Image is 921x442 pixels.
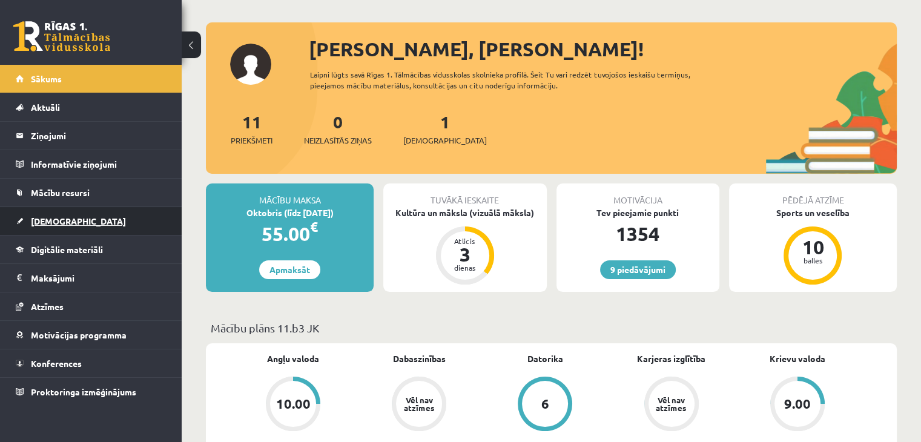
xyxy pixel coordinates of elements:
div: Pēdējā atzīme [729,183,897,206]
div: dienas [447,264,483,271]
p: Mācību plāns 11.b3 JK [211,320,892,336]
div: Sports un veselība [729,206,897,219]
a: Rīgas 1. Tālmācības vidusskola [13,21,110,51]
span: Konferences [31,358,82,369]
div: balles [794,257,831,264]
a: Maksājumi [16,264,167,292]
a: Sports un veselība 10 balles [729,206,897,286]
a: Sākums [16,65,167,93]
a: Atzīmes [16,292,167,320]
div: 9.00 [784,397,811,411]
span: [DEMOGRAPHIC_DATA] [403,134,487,147]
a: [DEMOGRAPHIC_DATA] [16,207,167,235]
a: Vēl nav atzīmes [356,377,482,434]
div: Kultūra un māksla (vizuālā māksla) [383,206,546,219]
span: [DEMOGRAPHIC_DATA] [31,216,126,226]
span: Sākums [31,73,62,84]
div: 55.00 [206,219,374,248]
div: [PERSON_NAME], [PERSON_NAME]! [309,35,897,64]
a: 9.00 [734,377,860,434]
a: Apmaksāt [259,260,320,279]
a: Karjeras izglītība [637,352,705,365]
div: Tev pieejamie punkti [556,206,719,219]
a: Aktuāli [16,93,167,121]
a: Proktoringa izmēģinājums [16,378,167,406]
a: Angļu valoda [267,352,319,365]
span: € [310,218,318,236]
span: Digitālie materiāli [31,244,103,255]
div: 6 [541,397,549,411]
a: 9 piedāvājumi [600,260,676,279]
div: 3 [447,245,483,264]
div: 1354 [556,219,719,248]
a: 10.00 [230,377,356,434]
span: Atzīmes [31,301,64,312]
a: Motivācijas programma [16,321,167,349]
div: Vēl nav atzīmes [402,396,436,412]
a: Informatīvie ziņojumi [16,150,167,178]
a: Krievu valoda [770,352,825,365]
span: Mācību resursi [31,187,90,198]
a: Dabaszinības [393,352,446,365]
span: Neizlasītās ziņas [304,134,372,147]
span: Aktuāli [31,102,60,113]
a: 0Neizlasītās ziņas [304,111,372,147]
div: Atlicis [447,237,483,245]
a: 1[DEMOGRAPHIC_DATA] [403,111,487,147]
div: Motivācija [556,183,719,206]
div: 10.00 [276,397,311,411]
a: Kultūra un māksla (vizuālā māksla) Atlicis 3 dienas [383,206,546,286]
a: Datorika [527,352,563,365]
a: Digitālie materiāli [16,236,167,263]
a: Ziņojumi [16,122,167,150]
span: Proktoringa izmēģinājums [31,386,136,397]
a: Konferences [16,349,167,377]
a: 6 [482,377,608,434]
div: Laipni lūgts savā Rīgas 1. Tālmācības vidusskolas skolnieka profilā. Šeit Tu vari redzēt tuvojošo... [310,69,725,91]
legend: Maksājumi [31,264,167,292]
div: 10 [794,237,831,257]
a: 11Priekšmeti [231,111,272,147]
a: Vēl nav atzīmes [609,377,734,434]
div: Vēl nav atzīmes [655,396,688,412]
a: Mācību resursi [16,179,167,206]
legend: Informatīvie ziņojumi [31,150,167,178]
span: Priekšmeti [231,134,272,147]
span: Motivācijas programma [31,329,127,340]
div: Oktobris (līdz [DATE]) [206,206,374,219]
div: Tuvākā ieskaite [383,183,546,206]
div: Mācību maksa [206,183,374,206]
legend: Ziņojumi [31,122,167,150]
